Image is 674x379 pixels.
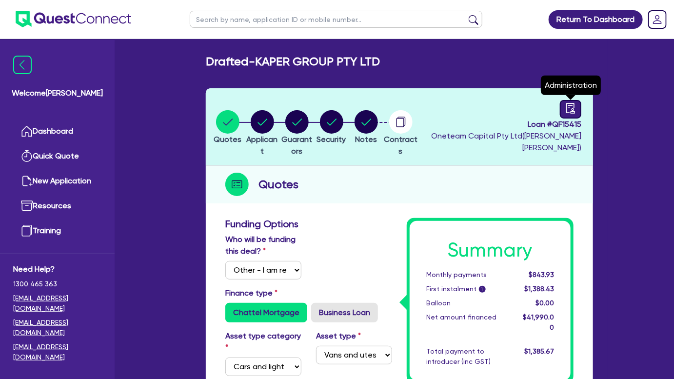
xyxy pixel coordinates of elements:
[213,110,242,146] button: Quotes
[420,119,581,130] span: Loan # QF15415
[317,110,347,146] button: Security
[258,176,298,193] h2: Quotes
[247,135,278,156] span: Applicant
[541,76,601,95] div: Administration
[13,342,101,362] a: [EMAIL_ADDRESS][DOMAIN_NAME]
[316,330,361,342] label: Asset type
[419,298,514,308] div: Balloon
[355,135,377,144] span: Notes
[225,303,307,322] label: Chattel Mortgage
[16,11,131,27] img: quest-connect-logo-blue
[419,284,514,294] div: First instalment
[281,135,312,156] span: Guarantors
[354,110,378,146] button: Notes
[426,239,554,262] h1: Summary
[13,263,101,275] span: Need Help?
[311,303,378,322] label: Business Loan
[524,285,554,293] span: $1,388.43
[225,173,249,196] img: step-icon
[419,270,514,280] div: Monthly payments
[13,293,101,314] a: [EMAIL_ADDRESS][DOMAIN_NAME]
[245,110,279,158] button: Applicant
[279,110,314,158] button: Guarantors
[431,131,581,152] span: Oneteam Capital Pty Ltd ( [PERSON_NAME] [PERSON_NAME] )
[21,225,33,237] img: training
[12,87,103,99] span: Welcome [PERSON_NAME]
[21,200,33,212] img: resources
[225,234,301,257] label: Who will be funding this deal?
[190,11,482,28] input: Search by name, application ID or mobile number...
[529,271,554,279] span: $843.93
[419,312,514,333] div: Net amount financed
[479,286,486,293] span: i
[419,346,514,367] div: Total payment to introducer (inc GST)
[645,7,670,32] a: Dropdown toggle
[13,56,32,74] img: icon-menu-close
[13,318,101,338] a: [EMAIL_ADDRESS][DOMAIN_NAME]
[13,169,101,194] a: New Application
[13,144,101,169] a: Quick Quote
[214,135,241,144] span: Quotes
[549,10,643,29] a: Return To Dashboard
[13,279,101,289] span: 1300 465 363
[21,150,33,162] img: quick-quote
[565,103,576,114] span: audit
[13,219,101,243] a: Training
[225,330,301,354] label: Asset type category
[384,135,417,156] span: Contracts
[225,218,392,230] h3: Funding Options
[317,135,346,144] span: Security
[225,287,278,299] label: Finance type
[535,299,554,307] span: $0.00
[13,194,101,219] a: Resources
[206,55,380,69] h2: Drafted - KAPER GROUP PTY LTD
[524,347,554,355] span: $1,385.67
[13,119,101,144] a: Dashboard
[523,313,554,331] span: $41,990.00
[383,110,418,158] button: Contracts
[21,175,33,187] img: new-application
